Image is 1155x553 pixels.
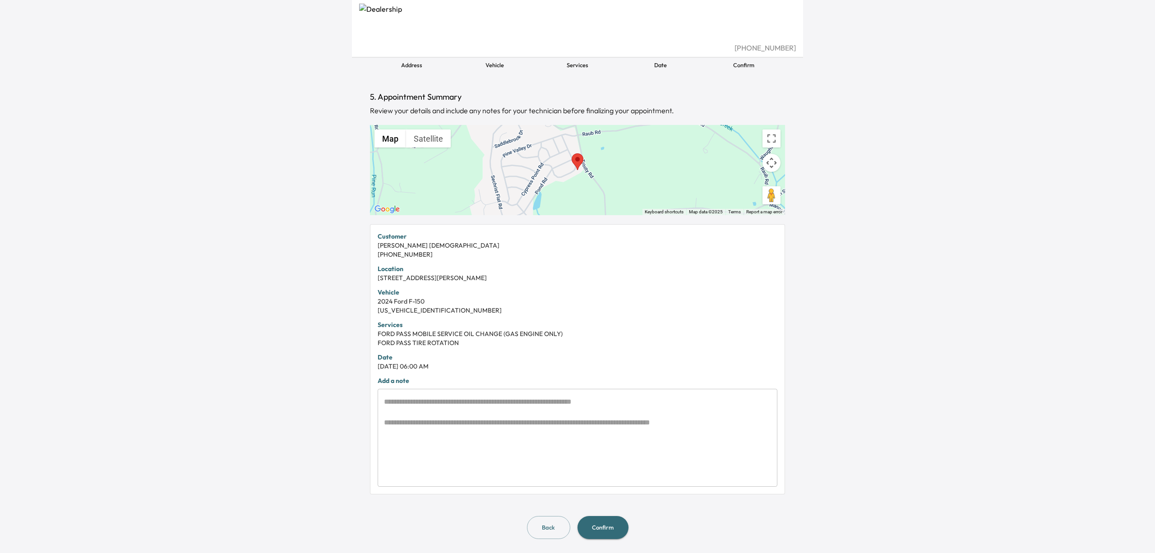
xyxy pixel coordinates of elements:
[527,516,570,539] button: Back
[378,288,399,296] strong: Vehicle
[689,209,723,214] span: Map data ©2025
[378,338,777,347] div: FORD PASS TIRE ROTATION
[370,91,785,103] h1: 5. Appointment Summary
[372,203,402,215] a: Open this area in Google Maps (opens a new window)
[406,129,451,147] button: Show satellite imagery
[378,273,777,282] div: [STREET_ADDRESS][PERSON_NAME]
[401,61,422,69] span: Address
[762,129,781,147] button: Toggle fullscreen view
[359,42,796,53] div: [PHONE_NUMBER]
[372,203,402,215] img: Google
[378,297,777,306] div: 2024 Ford F-150
[378,306,777,315] div: [US_VEHICLE_IDENTIFICATION_NUMBER]
[733,61,754,69] span: Confirm
[762,154,781,172] button: Map camera controls
[374,129,406,147] button: Show street map
[370,105,785,116] div: Review your details and include any notes for your technician before finalizing your appointment.
[378,321,402,329] strong: Services
[378,232,407,240] strong: Customer
[378,362,777,371] div: [DATE] 06:00 AM
[728,209,741,214] a: Terms (opens in new tab)
[378,250,777,259] div: [PHONE_NUMBER]
[378,353,393,361] strong: Date
[378,329,777,338] div: FORD PASS MOBILE SERVICE OIL CHANGE (GAS ENGINE ONLY)
[378,377,409,385] strong: Add a note
[645,209,684,215] button: Keyboard shortcuts
[485,61,504,69] span: Vehicle
[654,61,667,69] span: Date
[567,61,588,69] span: Services
[378,241,777,250] div: [PERSON_NAME] [DEMOGRAPHIC_DATA]
[378,265,403,273] strong: Location
[577,516,628,539] button: Confirm
[762,186,781,204] button: Drag Pegman onto the map to open Street View
[746,209,782,214] a: Report a map error
[359,4,796,42] img: Dealership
